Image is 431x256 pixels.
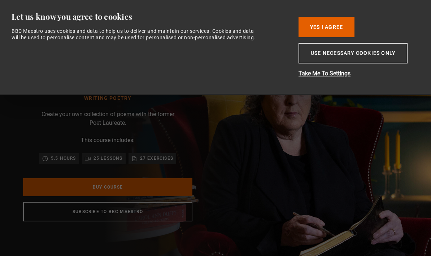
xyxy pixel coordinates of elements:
[299,17,354,37] button: Yes I Agree
[23,202,192,221] a: Subscribe to BBC Maestro
[299,43,408,63] button: Use necessary cookies only
[51,155,76,162] p: 5.5 hours
[299,69,414,78] button: Take Me To Settings
[43,96,172,101] h1: Writing Poetry
[23,178,192,196] a: Buy Course
[81,136,135,145] p: This course includes:
[12,12,287,22] div: Let us know you agree to cookies
[12,28,260,41] div: BBC Maestro uses cookies and data to help us to deliver and maintain our services. Cookies and da...
[36,110,180,127] p: Create your own collection of poems with the former Poet Laureate.
[140,155,173,162] p: 27 exercises
[93,155,123,162] p: 25 lessons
